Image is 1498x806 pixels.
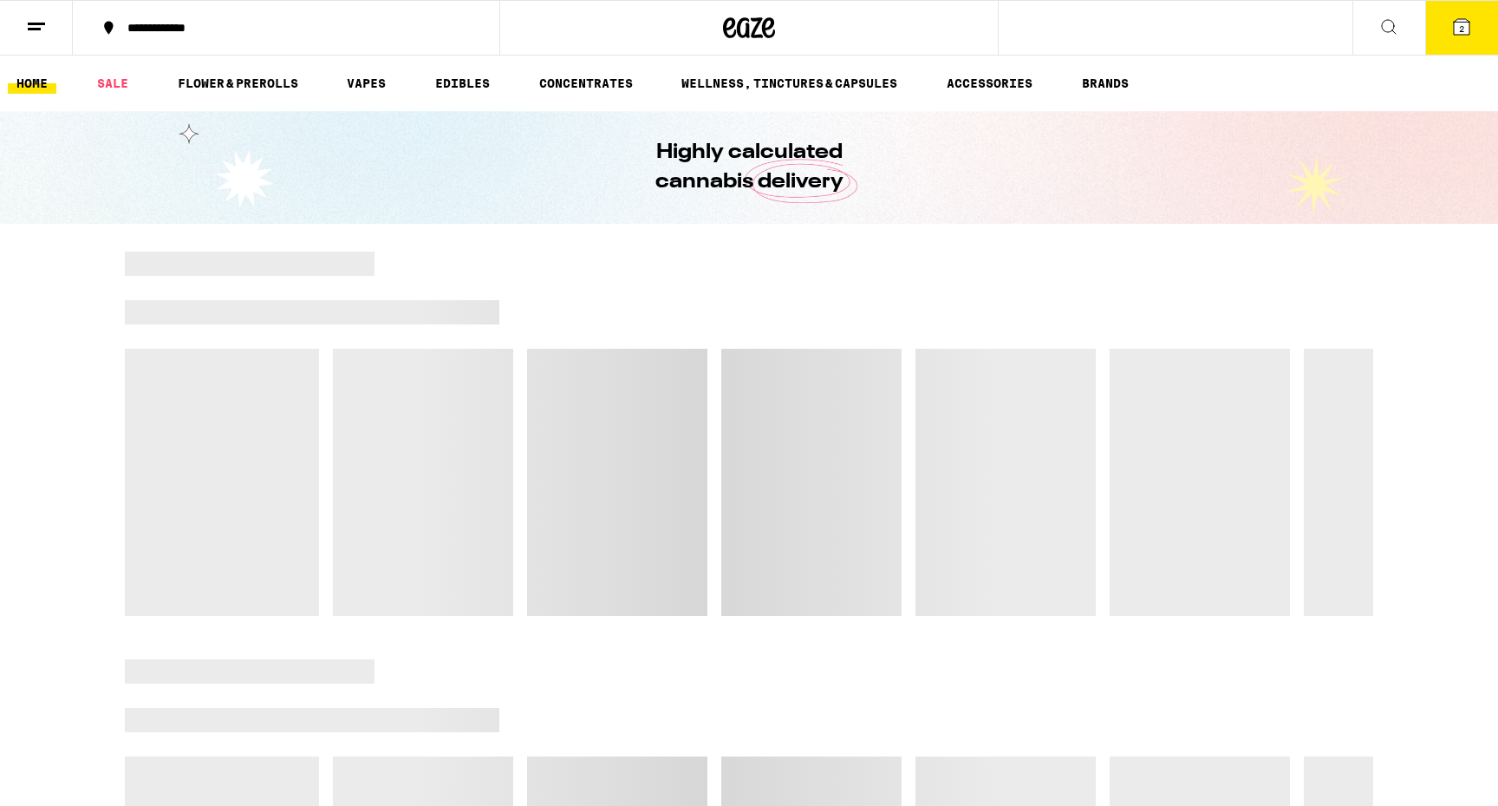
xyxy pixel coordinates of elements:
span: 2 [1459,23,1464,34]
a: BRANDS [1073,73,1137,94]
h1: Highly calculated cannabis delivery [606,138,892,197]
a: EDIBLES [427,73,498,94]
a: VAPES [338,73,394,94]
a: FLOWER & PREROLLS [169,73,307,94]
a: ACCESSORIES [938,73,1041,94]
a: WELLNESS, TINCTURES & CAPSULES [673,73,906,94]
a: SALE [88,73,137,94]
a: HOME [8,73,56,94]
button: 2 [1425,1,1498,55]
a: CONCENTRATES [531,73,642,94]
